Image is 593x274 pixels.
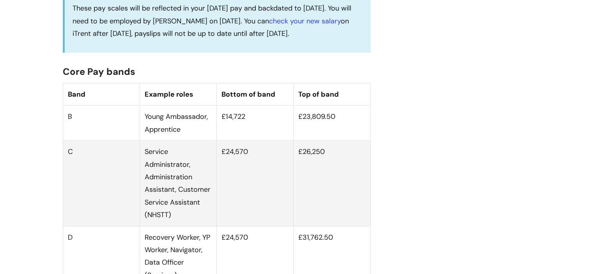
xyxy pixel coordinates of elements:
th: Bottom of band [217,83,294,105]
td: £14,722 [217,106,294,141]
th: Top of band [294,83,370,105]
span: Core Pay bands [63,65,135,78]
td: C [63,141,140,226]
td: B [63,106,140,141]
td: £23,809.50 [294,106,370,141]
td: £24,570 [217,141,294,226]
p: These pay scales will be reflected in your [DATE] pay and backdated to [DATE]. You will need to b... [73,2,363,40]
th: Band [63,83,140,105]
td: Service Administrator, Administration Assistant, Customer Service Assistant (NHSTT) [140,141,216,226]
th: Example roles [140,83,216,105]
td: £26,250 [294,141,370,226]
td: Young Ambassador, Apprentice [140,106,216,141]
a: check your new salary [269,16,341,26]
